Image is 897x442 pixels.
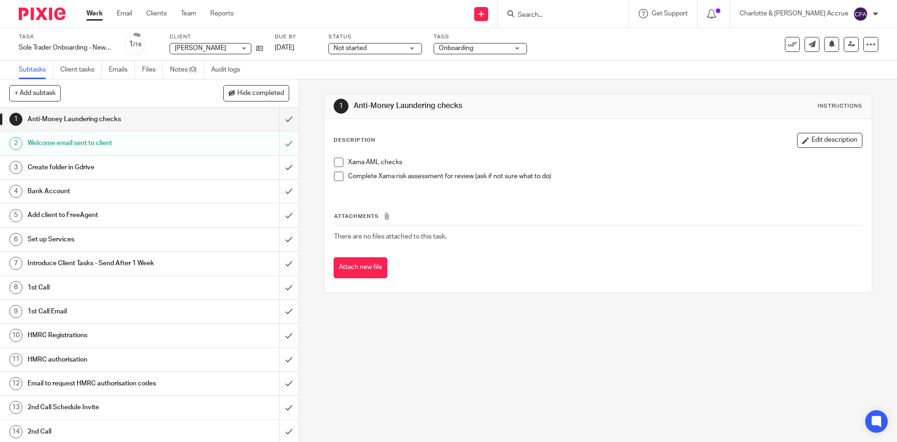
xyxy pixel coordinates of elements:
a: Files [142,61,163,79]
div: 2 [9,137,22,150]
div: Sole Trader Onboarding - New Startup [19,43,112,52]
span: Not started [334,45,367,51]
h1: Create folder in Gdrive [28,160,189,174]
div: 10 [9,329,22,342]
p: Xama AML checks [348,158,861,167]
span: There are no files attached to this task. [334,233,447,240]
label: Due by [275,33,317,41]
div: 1 [334,99,349,114]
label: Status [328,33,422,41]
a: Notes (0) [170,61,204,79]
button: + Add subtask [9,85,61,101]
button: Hide completed [223,85,289,101]
div: 5 [9,209,22,222]
button: Edit description [797,133,862,148]
div: 9 [9,305,22,318]
h1: Email to request HMRC authorisation codes [28,377,189,391]
div: 14 [9,425,22,438]
span: Onboarding [439,45,473,51]
h1: Welcome email sent to client [28,136,189,150]
a: Audit logs [211,61,247,79]
span: Get Support [652,10,688,17]
h1: 1st Call [28,281,189,295]
input: Search [517,11,601,20]
div: 11 [9,353,22,366]
div: 4 [9,185,22,198]
div: 8 [9,281,22,294]
h1: 2nd Call Schedule Invite [28,400,189,414]
h1: Introduce Client Tasks - Send After 1 Week [28,256,189,270]
a: Reports [210,9,234,18]
div: Instructions [818,102,862,110]
label: Task [19,33,112,41]
div: 6 [9,233,22,246]
label: Client [170,33,263,41]
h1: Set up Services [28,232,189,246]
div: 1 [9,113,22,126]
a: Client tasks [60,61,102,79]
div: 12 [9,377,22,390]
h1: 1st Call Email [28,304,189,319]
span: [DATE] [275,44,294,51]
h1: Anti-Money Laundering checks [28,112,189,126]
h1: HMRC Registrations [28,328,189,342]
label: Tags [434,33,527,41]
span: [PERSON_NAME] [175,45,226,51]
small: /16 [133,42,142,47]
div: 7 [9,257,22,270]
div: 13 [9,401,22,414]
a: Subtasks [19,61,53,79]
span: Hide completed [237,90,284,97]
a: Email [117,9,132,18]
p: Charlotte & [PERSON_NAME] Accrue [740,9,848,18]
a: Work [86,9,103,18]
h1: 2nd Call [28,425,189,439]
h1: Add client to FreeAgent [28,208,189,222]
h1: Bank Account [28,184,189,198]
p: Complete Xama risk assessment for review (ask if not sure what to do) [348,172,861,181]
a: Team [181,9,196,18]
img: Pixie [19,7,65,20]
div: 1 [129,39,142,50]
h1: HMRC authorisation [28,353,189,367]
p: Description [334,137,375,144]
h1: Anti-Money Laundering checks [354,101,618,111]
button: Attach new file [334,257,387,278]
div: 3 [9,161,22,174]
a: Clients [146,9,167,18]
a: Emails [109,61,135,79]
span: Attachments [334,214,379,219]
img: svg%3E [853,7,868,22]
